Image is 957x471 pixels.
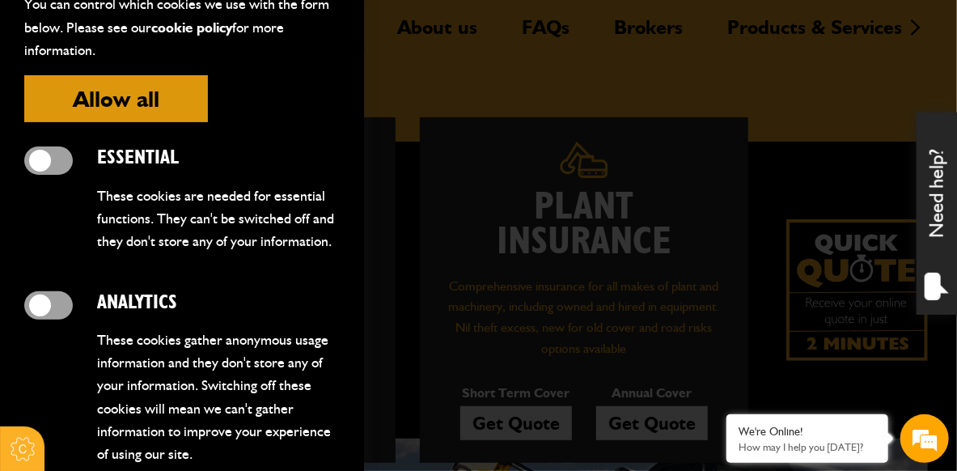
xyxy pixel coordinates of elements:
[917,112,957,315] div: Need help?
[151,19,232,36] a: cookie policy
[97,146,340,170] h2: Essential
[97,291,340,315] h2: Analytics
[739,441,876,453] p: How may I help you today?
[265,8,304,47] div: Minimize live chat window
[24,75,208,122] button: Allow all
[21,150,295,185] input: Enter your last name
[21,293,295,350] textarea: Type your message and hit 'Enter'
[739,425,876,439] div: We're Online!
[97,185,340,252] p: These cookies are needed for essential functions. They can't be switched off and they don't store...
[220,363,294,384] em: Start Chat
[21,197,295,233] input: Enter your email address
[21,245,295,281] input: Enter your phone number
[84,91,272,112] div: Chat with us now
[28,90,68,112] img: d_20077148190_company_1631870298795_20077148190
[97,329,340,465] p: These cookies gather anonymous usage information and they don't store any of your information. Sw...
